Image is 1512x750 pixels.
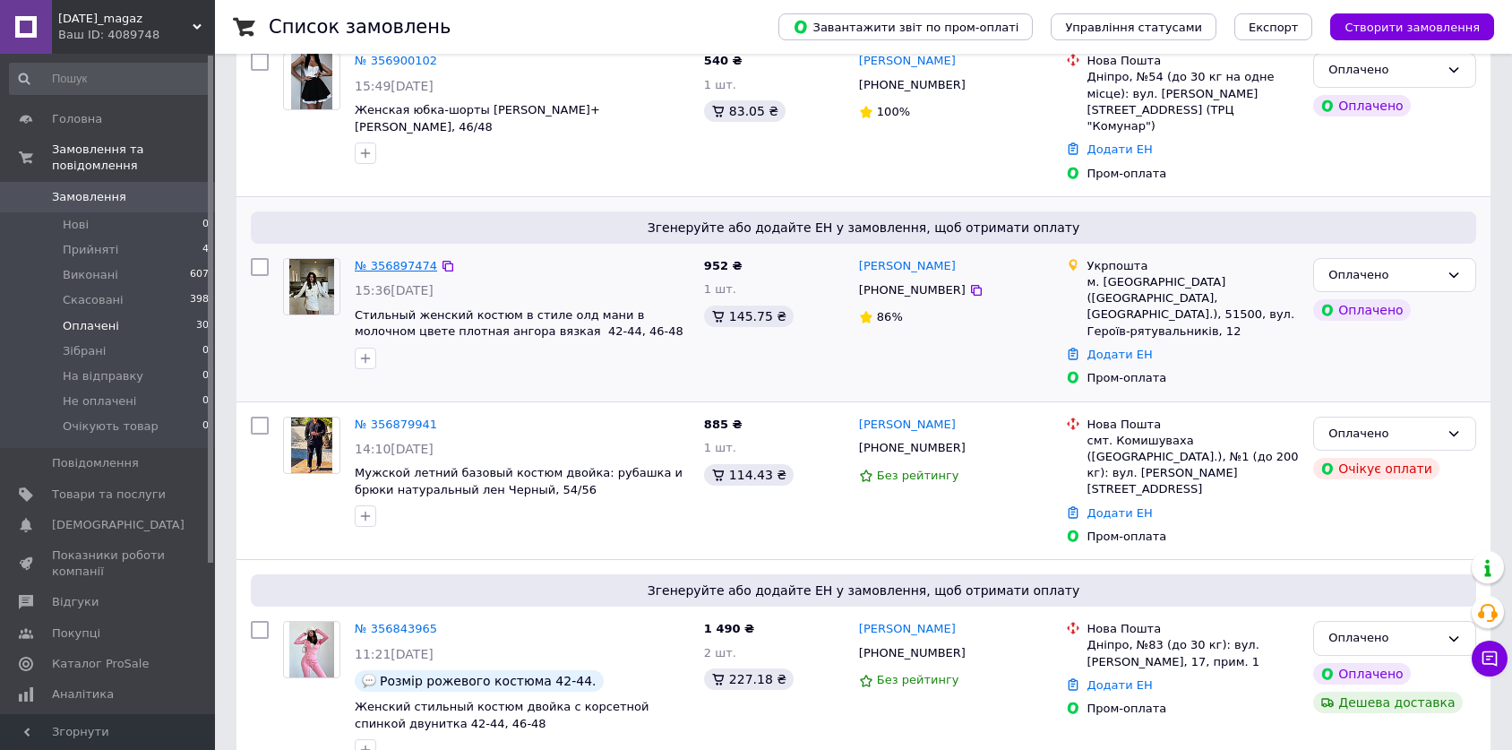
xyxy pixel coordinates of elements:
button: Експорт [1234,13,1313,40]
span: Аналітика [52,686,114,703]
input: Пошук [9,63,210,95]
span: 0 [202,343,209,359]
div: Оплачено [1328,61,1439,80]
span: Згенеруйте або додайте ЕН у замовлення, щоб отримати оплату [258,219,1469,237]
a: Додати ЕН [1087,142,1153,156]
a: [PERSON_NAME] [859,53,956,70]
div: Укрпошта [1087,258,1300,274]
span: Без рейтингу [877,469,959,482]
span: Відгуки [52,594,99,610]
a: № 356900102 [355,54,437,67]
span: Замовлення та повідомлення [52,142,215,174]
span: 607 [190,267,209,283]
span: 0 [202,217,209,233]
div: Пром-оплата [1087,701,1300,717]
span: 15:36[DATE] [355,283,434,297]
span: Завантажити звіт по пром-оплаті [793,19,1018,35]
div: [PHONE_NUMBER] [855,642,969,665]
a: [PERSON_NAME] [859,417,956,434]
span: 0 [202,368,209,384]
a: Женский стильный костюм двойка с корсетной спинкой двунитка 42-44, 46-48 [355,700,649,730]
span: 0 [202,393,209,409]
div: [PHONE_NUMBER] [855,279,969,302]
span: Головна [52,111,102,127]
div: Нова Пошта [1087,417,1300,433]
a: Фото товару [283,417,340,474]
div: 114.43 ₴ [704,464,794,486]
div: Пром-оплата [1087,370,1300,386]
img: Фото товару [289,622,334,677]
span: 2 шт. [704,646,736,659]
span: 540 ₴ [704,54,743,67]
div: Оплачено [1328,266,1439,285]
a: Створити замовлення [1312,20,1494,33]
div: Пром-оплата [1087,529,1300,545]
a: Додати ЕН [1087,348,1153,361]
span: Замовлення [52,189,126,205]
div: м. [GEOGRAPHIC_DATA] ([GEOGRAPHIC_DATA], [GEOGRAPHIC_DATA].), 51500, вул. Героїв-рятувальників, 12 [1087,274,1300,340]
span: Розмір рожевого костюма 42-44. [380,674,597,688]
a: Додати ЕН [1087,678,1153,692]
a: [PERSON_NAME] [859,258,956,275]
a: Фото товару [283,258,340,315]
span: Прийняті [63,242,118,258]
a: Фото товару [283,53,340,110]
a: № 356843965 [355,622,437,635]
span: На відправку [63,368,143,384]
a: Додати ЕН [1087,506,1153,520]
span: [DEMOGRAPHIC_DATA] [52,517,185,533]
div: 83.05 ₴ [704,100,786,122]
span: 100% [877,105,910,118]
span: Semik_magaz [58,11,193,27]
a: Стильный женский костюм в стиле олд мани в молочном цвете плотная ангора вязкая 42-44, 46-48 [355,308,683,339]
span: 0 [202,418,209,435]
div: [PHONE_NUMBER] [855,436,969,460]
a: № 356897474 [355,259,437,272]
span: Каталог ProSale [52,656,149,672]
span: 4 [202,242,209,258]
span: 14:10[DATE] [355,442,434,456]
img: :speech_balloon: [362,674,376,688]
div: Оплачено [1328,629,1439,648]
span: Очікують товар [63,418,159,435]
span: Товари та послуги [52,487,166,503]
span: 952 ₴ [704,259,743,272]
a: Мужской летний базовый костюм двойка: рубашка и брюки натуральный лен Черный, 54/56 [355,466,683,496]
div: 227.18 ₴ [704,668,794,690]
span: Показники роботи компанії [52,547,166,580]
span: Створити замовлення [1344,21,1480,34]
span: 86% [877,310,903,323]
div: Нова Пошта [1087,621,1300,637]
span: 1 490 ₴ [704,622,754,635]
h1: Список замовлень [269,16,451,38]
span: 885 ₴ [704,418,743,431]
a: Фото товару [283,621,340,678]
div: Дніпро, №54 (до 30 кг на одне місце): вул. [PERSON_NAME][STREET_ADDRESS] (ТРЦ "Комунар") [1087,69,1300,134]
button: Чат з покупцем [1472,641,1508,677]
a: Женская юбка-шорты [PERSON_NAME]+[PERSON_NAME], 46/48 [355,103,600,134]
div: Нова Пошта [1087,53,1300,69]
div: Дніпро, №83 (до 30 кг): вул. [PERSON_NAME], 17, прим. 1 [1087,637,1300,669]
span: Без рейтингу [877,673,959,686]
a: № 356879941 [355,418,437,431]
span: Не оплачені [63,393,136,409]
div: Оплачено [1313,663,1410,685]
span: Згенеруйте або додайте ЕН у замовлення, щоб отримати оплату [258,582,1469,599]
div: Оплачено [1313,299,1410,321]
span: Скасовані [63,292,124,308]
span: 1 шт. [704,78,736,91]
span: 1 шт. [704,441,736,454]
a: [PERSON_NAME] [859,621,956,638]
span: 398 [190,292,209,308]
span: Покупці [52,625,100,642]
span: Нові [63,217,89,233]
div: Оплачено [1313,95,1410,116]
span: Оплачені [63,318,119,334]
span: 30 [196,318,209,334]
span: Управління статусами [1065,21,1202,34]
span: Зібрані [63,343,106,359]
span: 1 шт. [704,282,736,296]
span: Повідомлення [52,455,139,471]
